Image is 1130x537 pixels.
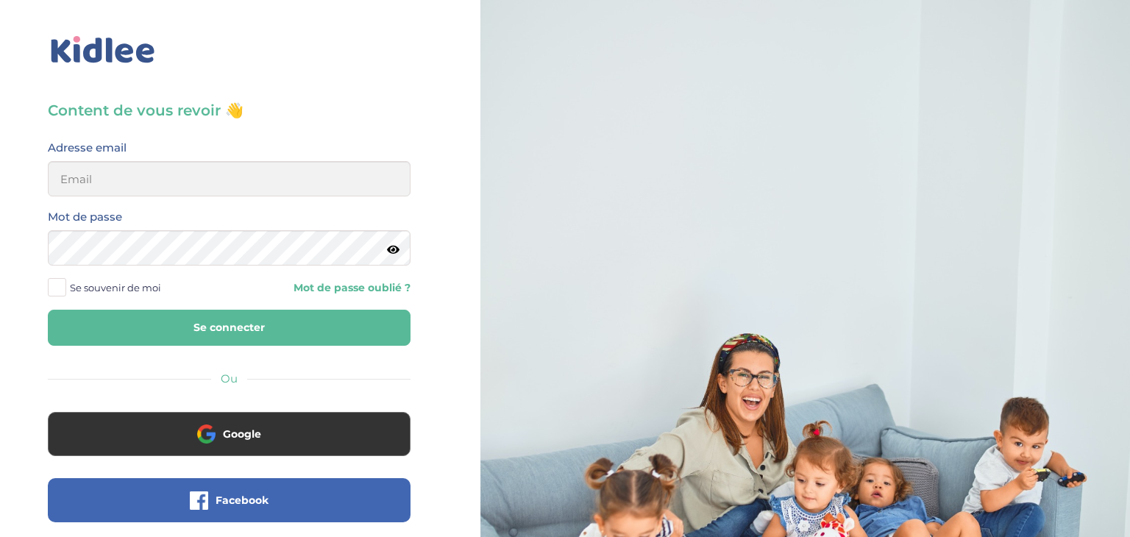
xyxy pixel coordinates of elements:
[48,161,411,196] input: Email
[240,281,410,295] a: Mot de passe oublié ?
[48,33,158,67] img: logo_kidlee_bleu
[48,478,411,522] button: Facebook
[48,437,411,451] a: Google
[221,371,238,385] span: Ou
[48,503,411,517] a: Facebook
[48,138,127,157] label: Adresse email
[223,427,261,441] span: Google
[48,100,411,121] h3: Content de vous revoir 👋
[48,412,411,456] button: Google
[190,491,208,510] img: facebook.png
[70,278,161,297] span: Se souvenir de moi
[48,310,411,346] button: Se connecter
[48,207,122,227] label: Mot de passe
[197,424,216,443] img: google.png
[216,493,269,508] span: Facebook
